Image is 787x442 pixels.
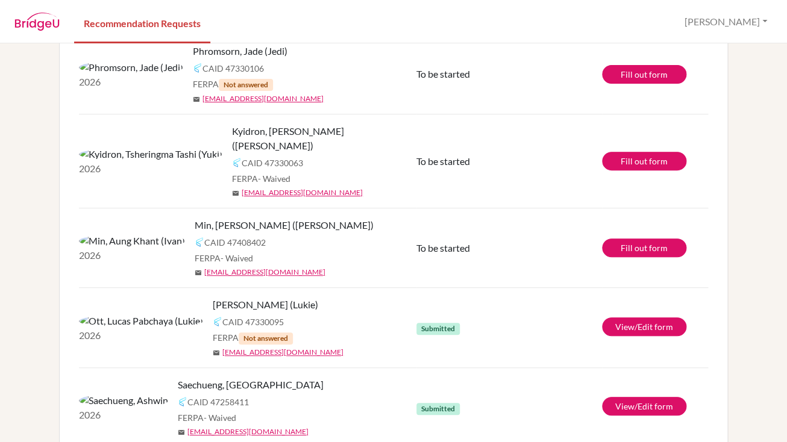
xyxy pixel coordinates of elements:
[193,96,200,103] span: mail
[213,317,222,326] img: Common App logo
[239,332,293,344] span: Not answered
[416,242,470,254] span: To be started
[202,62,264,75] span: CAID 47330106
[79,60,183,75] img: Phromsorn, Jade (Jedi)
[232,190,239,197] span: mail
[178,378,324,392] span: Saechueng, [GEOGRAPHIC_DATA]
[416,403,460,415] span: Submitted
[242,187,363,198] a: [EMAIL_ADDRESS][DOMAIN_NAME]
[202,93,324,104] a: [EMAIL_ADDRESS][DOMAIN_NAME]
[213,349,220,356] span: mail
[178,397,187,406] img: Common App logo
[195,252,253,264] span: FERPA
[213,331,293,344] span: FERPA
[204,236,266,249] span: CAID 47408402
[602,397,686,416] a: View/Edit form
[258,173,290,184] span: - Waived
[193,63,202,73] img: Common App logo
[213,297,318,312] span: [PERSON_NAME] (Lukie)
[195,269,202,276] span: mail
[222,347,343,358] a: [EMAIL_ADDRESS][DOMAIN_NAME]
[242,157,303,169] span: CAID 47330063
[79,147,222,161] img: Kyidron, Tsheringma Tashi (Yuki)
[193,78,273,91] span: FERPA
[416,323,460,335] span: Submitted
[187,396,249,408] span: CAID 47258411
[79,408,168,422] p: 2026
[204,267,325,278] a: [EMAIL_ADDRESS][DOMAIN_NAME]
[416,68,470,79] span: To be started
[416,155,470,167] span: To be started
[187,426,309,437] a: [EMAIL_ADDRESS][DOMAIN_NAME]
[232,172,290,185] span: FERPA
[602,238,686,257] a: Fill out form
[204,412,236,423] span: - Waived
[195,218,374,232] span: Min, [PERSON_NAME] ([PERSON_NAME])
[178,411,236,424] span: FERPA
[602,317,686,336] a: View/Edit form
[195,237,204,247] img: Common App logo
[79,161,222,176] p: 2026
[79,234,185,248] img: Min, Aung Khant (Ivan)
[219,79,273,91] span: Not answered
[193,44,287,58] span: Phromsorn, Jade (Jedi)
[221,253,253,263] span: - Waived
[222,316,284,328] span: CAID 47330095
[232,158,242,167] img: Common App logo
[79,75,183,89] p: 2026
[178,429,185,436] span: mail
[79,314,203,328] img: Ott, Lucas Pabchaya (Lukie)
[679,10,773,33] button: [PERSON_NAME]
[14,13,60,31] img: BridgeU logo
[232,124,425,153] span: Kyidron, [PERSON_NAME] ([PERSON_NAME])
[602,152,686,170] a: Fill out form
[79,393,168,408] img: Saechueng, Ashwin
[79,328,203,343] p: 2026
[602,65,686,84] a: Fill out form
[79,248,185,263] p: 2026
[74,2,210,43] a: Recommendation Requests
